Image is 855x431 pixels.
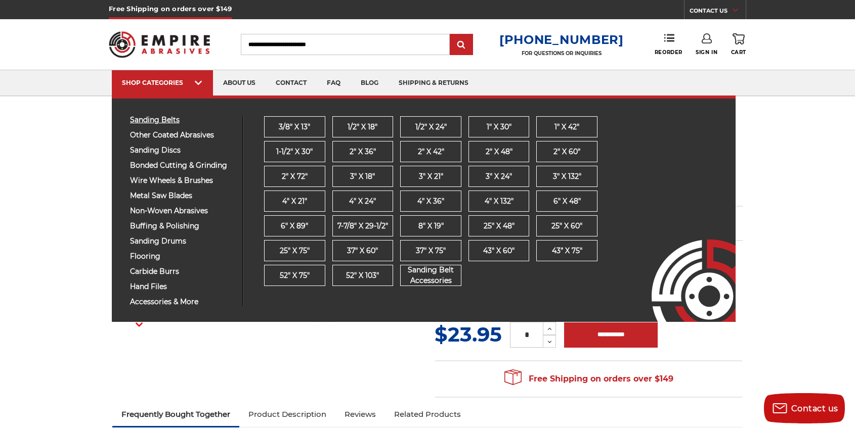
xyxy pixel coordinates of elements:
[416,246,446,256] span: 37" x 75"
[130,162,235,169] span: bonded cutting & grinding
[401,265,461,286] span: Sanding Belt Accessories
[282,196,307,207] span: 4" x 21"
[239,403,335,425] a: Product Description
[551,221,582,231] span: 25" x 60"
[109,25,210,64] img: Empire Abrasives
[484,221,515,231] span: 25" x 48"
[280,246,310,256] span: 25" x 75"
[347,246,378,256] span: 37" x 60"
[130,192,235,200] span: metal saw blades
[483,246,515,256] span: 43" x 60"
[554,122,579,132] span: 1" x 42"
[130,237,235,245] span: sanding drums
[349,196,376,207] span: 4" x 24"
[504,369,673,389] span: Free Shipping on orders over $149
[389,70,479,96] a: shipping & returns
[486,147,512,157] span: 2" x 48"
[385,403,470,425] a: Related Products
[130,147,235,154] span: sanding discs
[348,122,377,132] span: 1/2" x 18"
[130,268,235,275] span: carbide burrs
[350,147,376,157] span: 2" x 36"
[690,5,746,19] a: CONTACT US
[122,79,203,86] div: SHOP CATEGORIES
[655,49,682,56] span: Reorder
[276,147,313,157] span: 1-1/2" x 30"
[130,283,235,291] span: hand files
[130,207,235,215] span: non-woven abrasives
[764,393,845,423] button: Contact us
[435,322,502,347] span: $23.95
[280,270,310,281] span: 52" x 75"
[266,70,317,96] a: contact
[350,171,375,182] span: 3" x 18"
[112,403,239,425] a: Frequently Bought Together
[130,131,235,139] span: other coated abrasives
[130,298,235,306] span: accessories & more
[130,177,235,184] span: wire wheels & brushes
[351,70,389,96] a: blog
[418,147,444,157] span: 2" x 42"
[335,403,385,425] a: Reviews
[485,196,514,207] span: 4" x 132"
[337,221,388,231] span: 7-7/8" x 29-1/2"
[486,171,512,182] span: 3" x 24"
[633,210,736,322] img: Empire Abrasives Logo Image
[553,196,581,207] span: 6" x 48"
[791,404,838,413] span: Contact us
[552,246,582,256] span: 43” x 75"
[696,49,717,56] span: Sign In
[553,171,581,182] span: 3" x 132"
[731,33,746,56] a: Cart
[346,270,379,281] span: 52" x 103"
[418,221,444,231] span: 8" x 19"
[499,32,624,47] a: [PHONE_NUMBER]
[130,253,235,260] span: flooring
[281,221,308,231] span: 6" x 89"
[130,116,235,124] span: sanding belts
[130,222,235,230] span: buffing & polishing
[317,70,351,96] a: faq
[499,50,624,57] p: FOR QUESTIONS OR INQUIRIES
[279,122,310,132] span: 3/8" x 13"
[731,49,746,56] span: Cart
[282,171,308,182] span: 2" x 72"
[487,122,511,132] span: 1" x 30"
[127,314,151,336] button: Next
[655,33,682,55] a: Reorder
[417,196,444,207] span: 4" x 36"
[213,70,266,96] a: about us
[553,147,580,157] span: 2" x 60"
[451,35,472,55] input: Submit
[415,122,447,132] span: 1/2" x 24"
[419,171,443,182] span: 3" x 21"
